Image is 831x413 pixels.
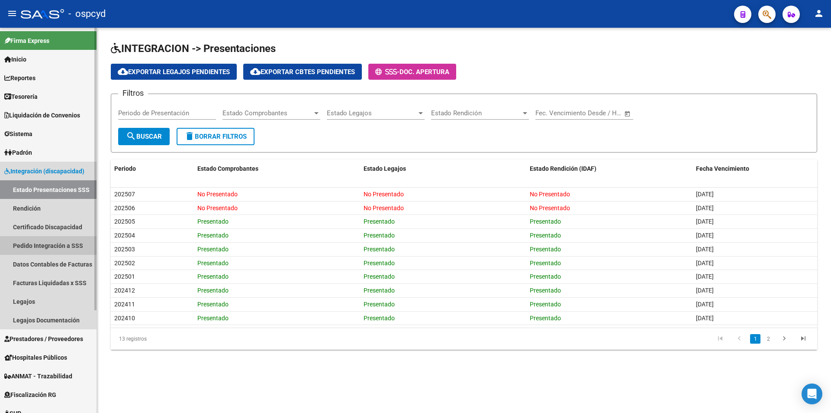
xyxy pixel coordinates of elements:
[197,205,238,211] span: No Presentado
[364,232,395,239] span: Presentado
[399,68,449,76] span: Doc. Apertura
[364,205,404,211] span: No Presentado
[68,4,106,23] span: - ospcyd
[364,301,395,308] span: Presentado
[194,159,360,178] datatable-header-cell: Estado Comprobantes
[530,260,561,267] span: Presentado
[111,159,194,178] datatable-header-cell: Periodo
[749,332,762,346] li: page 1
[623,109,633,119] button: Open calendar
[763,334,773,344] a: 2
[795,334,812,344] a: go to last page
[118,68,230,76] span: Exportar Legajos Pendientes
[111,64,237,80] button: Exportar Legajos Pendientes
[243,64,362,80] button: Exportar Cbtes Pendientes
[762,332,775,346] li: page 2
[250,66,261,77] mat-icon: cloud_download
[364,191,404,198] span: No Presentado
[4,334,83,344] span: Prestadores / Proveedores
[250,68,355,76] span: Exportar Cbtes Pendientes
[364,260,395,267] span: Presentado
[364,165,406,172] span: Estado Legajos
[177,128,254,145] button: Borrar Filtros
[197,260,229,267] span: Presentado
[7,8,17,19] mat-icon: menu
[814,8,824,19] mat-icon: person
[114,315,135,322] span: 202410
[696,273,714,280] span: [DATE]
[114,232,135,239] span: 202504
[4,148,32,157] span: Padrón
[197,218,229,225] span: Presentado
[530,301,561,308] span: Presentado
[4,129,32,139] span: Sistema
[696,246,714,253] span: [DATE]
[368,64,456,80] button: -Doc. Apertura
[530,205,570,211] span: No Presentado
[4,36,49,46] span: Firma Express
[197,273,229,280] span: Presentado
[4,371,72,381] span: ANMAT - Trazabilidad
[4,166,84,176] span: Integración (discapacidad)
[696,165,749,172] span: Fecha Vencimiento
[776,334,792,344] a: go to next page
[197,315,229,322] span: Presentado
[114,218,135,225] span: 202505
[535,109,570,117] input: Fecha inicio
[184,133,247,140] span: Borrar Filtros
[197,287,229,294] span: Presentado
[375,68,399,76] span: -
[114,165,136,172] span: Periodo
[4,92,38,101] span: Tesorería
[364,315,395,322] span: Presentado
[126,133,162,140] span: Buscar
[118,128,170,145] button: Buscar
[364,287,395,294] span: Presentado
[114,205,135,211] span: 202506
[696,191,714,198] span: [DATE]
[126,131,136,141] mat-icon: search
[530,232,561,239] span: Presentado
[696,287,714,294] span: [DATE]
[327,109,417,117] span: Estado Legajos
[118,87,148,99] h3: Filtros
[111,328,251,350] div: 13 registros
[696,205,714,211] span: [DATE]
[530,218,561,225] span: Presentado
[530,273,561,280] span: Presentado
[114,191,135,198] span: 202507
[692,159,817,178] datatable-header-cell: Fecha Vencimiento
[4,390,56,400] span: Fiscalización RG
[184,131,195,141] mat-icon: delete
[197,191,238,198] span: No Presentado
[4,111,80,120] span: Liquidación de Convenios
[802,384,822,404] div: Open Intercom Messenger
[197,232,229,239] span: Presentado
[114,301,135,308] span: 202411
[364,273,395,280] span: Presentado
[114,260,135,267] span: 202502
[696,218,714,225] span: [DATE]
[696,301,714,308] span: [DATE]
[114,246,135,253] span: 202503
[360,159,526,178] datatable-header-cell: Estado Legajos
[696,260,714,267] span: [DATE]
[530,165,596,172] span: Estado Rendición (IDAF)
[4,55,26,64] span: Inicio
[4,353,67,362] span: Hospitales Públicos
[364,218,395,225] span: Presentado
[696,232,714,239] span: [DATE]
[712,334,728,344] a: go to first page
[118,66,128,77] mat-icon: cloud_download
[431,109,521,117] span: Estado Rendición
[197,301,229,308] span: Presentado
[364,246,395,253] span: Presentado
[530,287,561,294] span: Presentado
[578,109,620,117] input: Fecha fin
[530,191,570,198] span: No Presentado
[197,165,258,172] span: Estado Comprobantes
[114,273,135,280] span: 202501
[530,315,561,322] span: Presentado
[222,109,312,117] span: Estado Comprobantes
[731,334,747,344] a: go to previous page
